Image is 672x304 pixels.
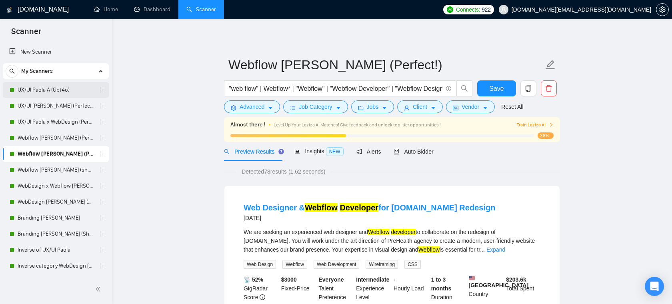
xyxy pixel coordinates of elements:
a: Inverse of UX/UI Paola (Saved for Previous proposal setting) [18,274,94,290]
button: idcardVendorcaret-down [446,100,495,113]
span: Detected 78 results (1.62 seconds) [236,167,331,176]
span: right [549,122,554,127]
b: [GEOGRAPHIC_DATA] [469,275,529,288]
div: Country [467,275,505,302]
a: Reset All [501,102,523,111]
a: Inverse of UX/UI Paola [18,242,94,258]
button: search [6,65,18,78]
b: 📡 52% [244,276,263,283]
span: Web Development [314,260,360,269]
span: search [224,149,230,154]
span: My Scanners [21,63,53,79]
span: holder [98,231,105,237]
span: holder [98,103,105,109]
div: Hourly Load [392,275,430,302]
span: Vendor [462,102,479,111]
div: Total Spent [504,275,542,302]
mark: developer [391,229,416,235]
span: info-circle [260,294,265,300]
span: Advanced [240,102,264,111]
a: setting [656,6,669,13]
span: holder [98,151,105,157]
button: folderJobscaret-down [351,100,394,113]
a: Webflow [PERSON_NAME] (shorter & ps) [18,162,94,178]
span: holder [98,135,105,141]
span: holder [98,167,105,173]
img: 🇺🇸 [469,275,475,281]
span: setting [231,105,236,111]
button: Save [477,80,516,96]
a: Branding [PERSON_NAME] (Short & CTA) [18,226,94,242]
span: holder [98,119,105,125]
span: user [404,105,410,111]
span: Web Design [244,260,276,269]
li: New Scanner [3,44,109,60]
span: caret-down [382,105,387,111]
div: Talent Preference [317,275,355,302]
span: delete [541,85,556,92]
a: WebDesign [PERSON_NAME] (Let's & Name 👋🏻) [18,194,94,210]
a: homeHome [94,6,118,13]
a: WebDesign x Webflow [PERSON_NAME] (Perfect!) [18,178,94,194]
button: userClientcaret-down [397,100,443,113]
span: holder [98,183,105,189]
span: caret-down [482,105,488,111]
mark: Developer [340,203,378,212]
span: idcard [453,105,458,111]
img: logo [7,4,12,16]
span: Scanner [5,26,48,42]
span: Jobs [367,102,379,111]
span: holder [98,263,105,269]
span: copy [521,85,536,92]
span: Connects: [456,5,480,14]
span: Job Category [299,102,332,111]
span: Preview Results [224,148,282,155]
span: Alerts [356,148,381,155]
div: Open Intercom Messenger [645,277,664,296]
div: Experience Level [354,275,392,302]
span: Webflow [282,260,307,269]
span: folder [358,105,364,111]
button: barsJob Categorycaret-down [283,100,348,113]
span: holder [98,247,105,253]
span: NEW [326,147,344,156]
span: double-left [95,285,103,293]
button: setting [656,3,669,16]
div: Fixed-Price [280,275,317,302]
button: copy [520,80,536,96]
span: edit [545,60,556,70]
a: New Scanner [9,44,102,60]
span: notification [356,149,362,154]
mark: Webflow [418,246,440,253]
b: $ 3000 [281,276,297,283]
span: ... [480,246,485,253]
span: Save [489,84,504,94]
span: setting [656,6,668,13]
button: Train Laziza AI [517,121,554,129]
span: 38% [538,132,554,139]
button: settingAdvancedcaret-down [224,100,280,113]
a: UX/UI Paola A (Gpt4o) [18,82,94,98]
a: Webflow [PERSON_NAME] (Perfect!) [Saas & Online Platforms] [18,130,94,146]
button: search [456,80,472,96]
a: Webflow [PERSON_NAME] (Perfect!) [18,146,94,162]
span: caret-down [268,105,273,111]
span: user [501,7,506,12]
a: searchScanner [186,6,216,13]
span: Wireframing [366,260,398,269]
a: Web Designer &Webflow Developerfor [DOMAIN_NAME] Redesign [244,203,495,212]
a: Branding [PERSON_NAME] [18,210,94,226]
mark: Webflow [305,203,338,212]
a: Inverse category WebDesign [PERSON_NAME] A (grammar error + picking web or ui/ux) [18,258,94,274]
input: Search Freelance Jobs... [229,84,442,94]
span: holder [98,199,105,205]
span: search [457,85,472,92]
span: area-chart [294,148,300,154]
span: holder [98,87,105,93]
mark: Webflow [368,229,389,235]
div: We are seeking an experienced web designer and to collaborate on the redesign of [DOMAIN_NAME]. Y... [244,228,540,254]
div: GigRadar Score [242,275,280,302]
b: $ 203.6k [506,276,526,283]
span: Almost there ! [230,120,266,129]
